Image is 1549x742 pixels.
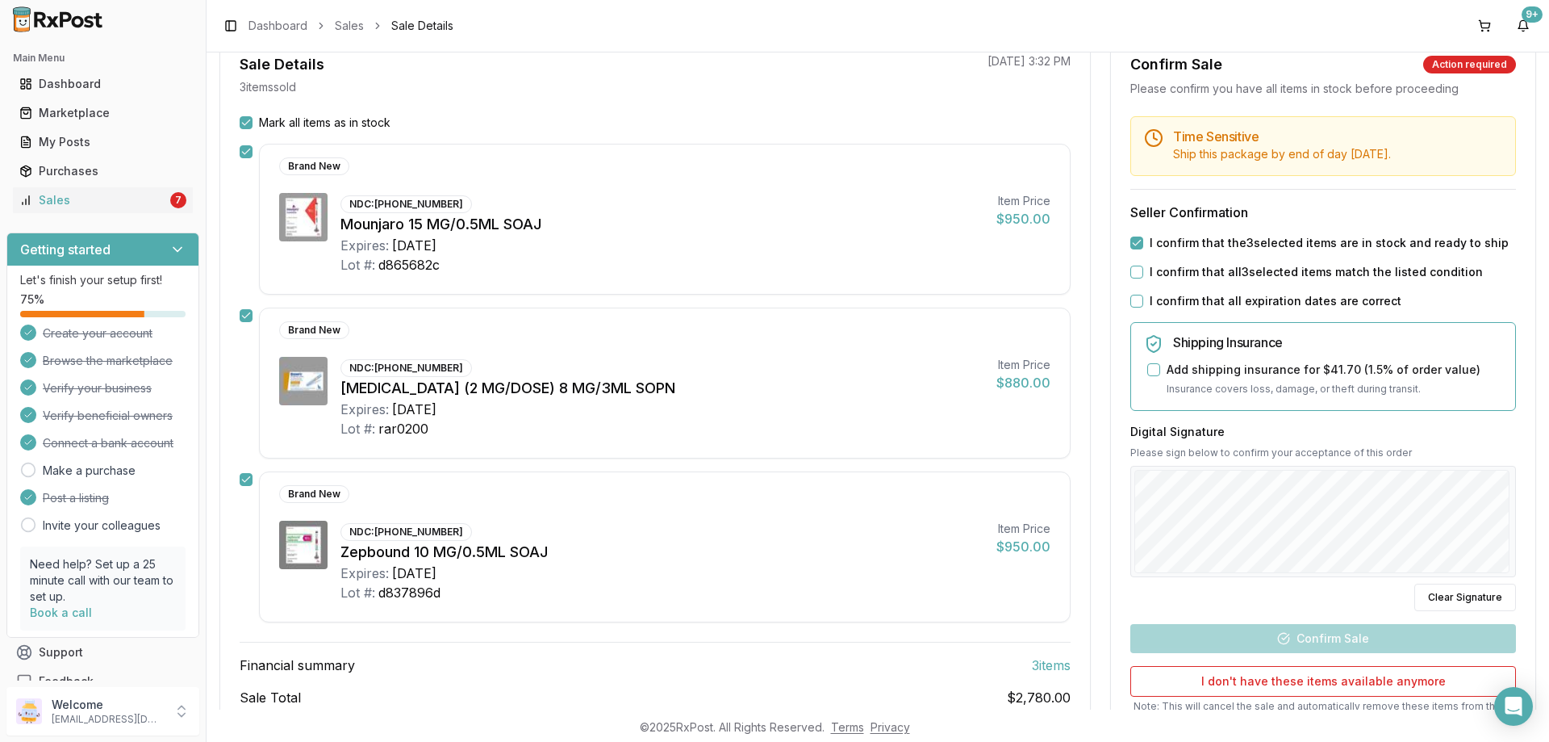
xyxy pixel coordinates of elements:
h3: Seller Confirmation [1130,203,1516,222]
label: I confirm that the 3 selected items are in stock and ready to ship [1150,235,1509,251]
button: Support [6,638,199,667]
div: Expires: [340,564,389,583]
span: Verify your business [43,380,152,396]
span: Post a listing [43,490,109,506]
div: Item Price [996,193,1050,209]
img: Zepbound 10 MG/0.5ML SOAJ [279,521,328,569]
div: [MEDICAL_DATA] (2 MG/DOSE) 8 MG/3ML SOPN [340,377,983,400]
img: RxPost Logo [6,6,110,32]
div: rar0200 [378,419,428,438]
button: Clear Signature [1414,584,1516,611]
button: Marketplace [6,100,199,126]
div: d865682c [378,255,440,275]
a: Book a call [30,606,92,619]
div: Item Price [996,357,1050,373]
span: Sale Details [391,18,453,34]
span: 75 % [20,291,44,308]
a: Make a purchase [43,463,136,479]
button: I don't have these items available anymore [1130,666,1516,697]
div: Lot #: [340,255,375,275]
span: Sale Total [240,688,301,707]
label: I confirm that all 3 selected items match the listed condition [1150,264,1483,280]
a: Invite your colleagues [43,518,161,534]
h5: Shipping Insurance [1173,336,1502,349]
button: Sales7 [6,187,199,213]
label: I confirm that all expiration dates are correct [1150,293,1401,309]
div: Please confirm you have all items in stock before proceeding [1130,81,1516,97]
div: NDC: [PHONE_NUMBER] [340,195,472,213]
a: Sales [335,18,364,34]
p: Welcome [52,697,164,713]
img: Mounjaro 15 MG/0.5ML SOAJ [279,193,328,241]
div: [DATE] [392,564,436,583]
nav: breadcrumb [248,18,453,34]
label: Mark all items as in stock [259,115,390,131]
h5: Time Sensitive [1173,130,1502,143]
p: [DATE] 3:32 PM [987,53,1071,69]
div: NDC: [PHONE_NUMBER] [340,359,472,377]
div: Expires: [340,400,389,419]
p: 3 item s sold [240,79,296,95]
div: Mounjaro 15 MG/0.5ML SOAJ [340,213,983,236]
div: Lot #: [340,583,375,602]
div: d837896d [378,583,440,602]
div: NDC: [PHONE_NUMBER] [340,523,472,541]
a: Privacy [871,720,910,734]
a: Sales7 [13,186,193,215]
div: Action required [1423,56,1516,73]
div: 7 [170,192,186,208]
a: Terms [831,720,864,734]
div: Brand New [279,321,349,339]
p: Let's finish your setup first! [20,272,186,288]
div: Open Intercom Messenger [1494,687,1533,726]
a: Marketplace [13,99,193,128]
div: My Posts [19,134,186,150]
button: Dashboard [6,71,199,97]
p: Need help? Set up a 25 minute call with our team to set up. [30,556,176,605]
div: Confirm Sale [1130,53,1222,76]
span: Create your account [43,325,152,342]
div: Brand New [279,157,349,175]
div: Expires: [340,236,389,255]
span: Verify beneficial owners [43,408,173,424]
button: 9+ [1510,13,1536,39]
p: [EMAIL_ADDRESS][DOMAIN_NAME] [52,713,164,726]
div: Sales [19,192,167,208]
div: Zepbound 10 MG/0.5ML SOAJ [340,541,983,564]
div: Lot #: [340,419,375,438]
p: Insurance covers loss, damage, or theft during transit. [1167,381,1502,397]
div: $950.00 [996,537,1050,556]
img: User avatar [16,698,42,724]
span: Ship this package by end of day [DATE] . [1173,147,1391,161]
span: Financial summary [240,656,355,675]
label: Add shipping insurance for $41.70 ( 1.5 % of order value) [1167,362,1480,378]
span: Connect a bank account [43,435,173,451]
img: Ozempic (2 MG/DOSE) 8 MG/3ML SOPN [279,357,328,405]
div: 9+ [1522,6,1543,23]
p: Please sign below to confirm your acceptance of this order [1130,446,1516,459]
div: Item Price [996,521,1050,537]
h3: Digital Signature [1130,424,1516,440]
div: [DATE] [392,236,436,255]
h2: Main Menu [13,52,193,65]
button: My Posts [6,129,199,155]
span: Browse the marketplace [43,353,173,369]
a: Dashboard [13,69,193,99]
button: Feedback [6,667,199,696]
div: Brand New [279,485,349,503]
div: Marketplace [19,105,186,121]
div: Sale Details [240,53,324,76]
div: $880.00 [996,373,1050,392]
a: My Posts [13,128,193,157]
a: Purchases [13,157,193,186]
span: $2,780.00 [1007,688,1071,707]
div: Purchases [19,163,186,179]
span: Feedback [39,673,94,690]
div: [DATE] [392,400,436,419]
span: 3 item s [1032,656,1071,675]
div: Dashboard [19,76,186,92]
div: $950.00 [996,209,1050,228]
button: Purchases [6,158,199,184]
a: Dashboard [248,18,307,34]
h3: Getting started [20,240,111,259]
